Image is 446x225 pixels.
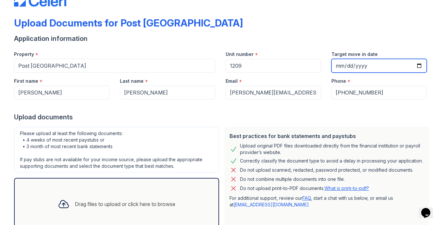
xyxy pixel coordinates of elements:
[240,185,369,192] p: Do not upload print-to-PDF documents.
[14,78,38,84] label: First name
[240,143,424,156] div: Upload original PDF files downloaded directly from the financial institution or payroll provider’...
[331,78,346,84] label: Phone
[14,127,219,173] div: Please upload at least the following documents: • 4 weeks of most recent paystubs or • 3 month of...
[226,78,238,84] label: Email
[240,175,345,183] div: Do not combine multiple documents into one file.
[325,185,369,191] a: What is print-to-pdf?
[230,132,424,140] div: Best practices for bank statements and paystubs
[230,195,424,208] p: For additional support, review our , start a chat with us below, or email us at
[14,34,432,43] div: Application information
[226,51,254,58] label: Unit number
[14,17,243,29] div: Upload Documents for Post [GEOGRAPHIC_DATA]
[14,51,34,58] label: Property
[419,199,439,218] iframe: chat widget
[75,200,175,208] div: Drag files to upload or click here to browse
[331,51,378,58] label: Target move in date
[240,157,423,165] div: Correctly classify the document type to avoid a delay in processing your application.
[240,166,413,174] div: Do not upload scanned, redacted, password protected, or modified documents.
[14,113,432,122] div: Upload documents
[233,202,309,207] a: [EMAIL_ADDRESS][DOMAIN_NAME]
[302,195,311,201] a: FAQ
[120,78,144,84] label: Last name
